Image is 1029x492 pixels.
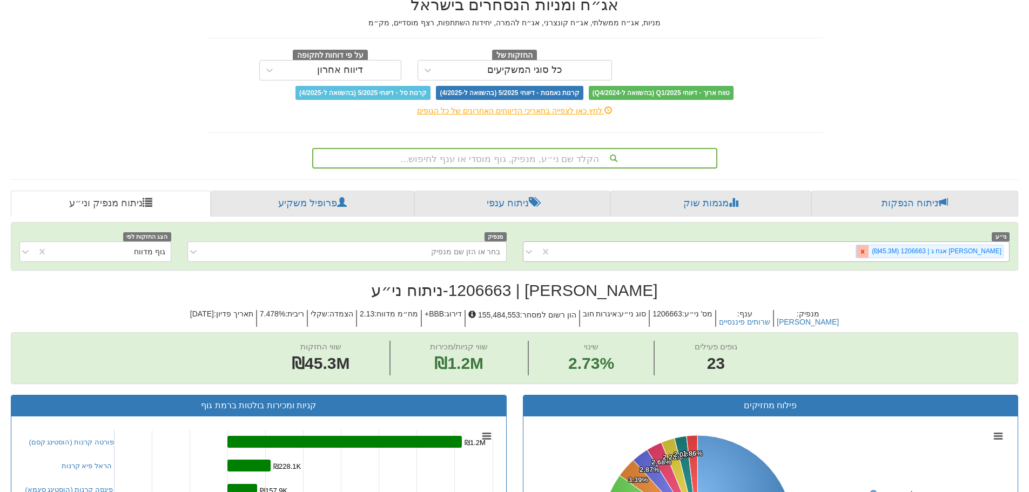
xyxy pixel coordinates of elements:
span: 23 [695,352,737,375]
span: 2.73% [568,352,614,375]
a: ניתוח מנפיק וני״ע [11,191,211,217]
div: [PERSON_NAME] אגח ג | 1206663 (₪45.3M) [869,245,1003,258]
tspan: ₪1.2M [465,439,486,447]
span: קרנות נאמנות - דיווחי 5/2025 (בהשוואה ל-4/2025) [436,86,583,100]
a: פרופיל משקיע [211,191,414,217]
span: ₪45.3M [292,354,349,372]
h5: הון רשום למסחר : 155,484,553 [465,310,579,327]
div: דיווח אחרון [317,65,363,76]
a: מגמות שוק [610,191,811,217]
a: ניתוח ענפי [414,191,610,217]
tspan: 3.39% [628,476,648,484]
h5: הצמדה : שקלי [307,310,356,327]
div: גוף מדווח [134,246,165,257]
span: ₪1.2M [434,354,483,372]
h5: מח״מ מדווח : 2.13 [356,310,421,327]
h5: מס' ני״ע : 1206663 [649,310,715,327]
span: טווח ארוך - דיווחי Q1/2025 (בהשוואה ל-Q4/2024) [589,86,734,100]
h2: [PERSON_NAME] | 1206663 - ניתוח ני״ע [11,281,1018,299]
span: החזקות של [492,50,537,62]
div: הקלד שם ני״ע, מנפיק, גוף מוסדי או ענף לחיפוש... [313,149,716,167]
div: כל סוגי המשקיעים [487,65,562,76]
h3: קניות ומכירות בולטות ברמת גוף [19,401,498,410]
button: שרותים פיננסיים [719,318,770,326]
a: ניתוח הנפקות [811,191,1018,217]
tspan: 2.28% [663,453,683,461]
span: הצג החזקות לפי [123,232,171,241]
span: קרנות סל - דיווחי 5/2025 (בהשוואה ל-4/2025) [295,86,431,100]
tspan: 2.87% [640,466,660,474]
h5: סוג ני״ע : איגרות חוב [579,310,649,327]
h5: מניות, אג״ח ממשלתי, אג״ח קונצרני, אג״ח להמרה, יחידות השתתפות, רצף מוסדיים, מק״מ [207,19,823,27]
span: מנפיק [485,232,507,241]
h5: ענף : [715,310,773,327]
a: פורטה קרנות (הוסטינג קסם) [29,438,115,446]
h5: ריבית : 7.478% [256,310,307,327]
span: שינוי [584,342,598,351]
h5: מנפיק : [773,310,842,327]
span: שווי החזקות [300,342,341,351]
tspan: ₪228.1K [273,462,301,470]
div: בחר או הזן שם מנפיק [431,246,501,257]
span: גופים פעילים [695,342,737,351]
button: [PERSON_NAME] [777,318,839,326]
h5: דירוג : BBB+ [421,310,465,327]
h5: תאריך פדיון : [DATE] [187,310,256,327]
span: שווי קניות/מכירות [430,342,488,351]
span: על פי דוחות לתקופה [293,50,368,62]
tspan: 1.86% [683,449,703,457]
div: לחץ כאן לצפייה בתאריכי הדיווחים האחרונים של כל הגופים [199,105,831,116]
a: הראל פיא קרנות [62,462,112,470]
span: ני״ע [992,232,1010,241]
h3: פילוח מחזיקים [532,401,1010,410]
tspan: 2.68% [651,458,671,466]
tspan: 2.02% [674,450,694,459]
